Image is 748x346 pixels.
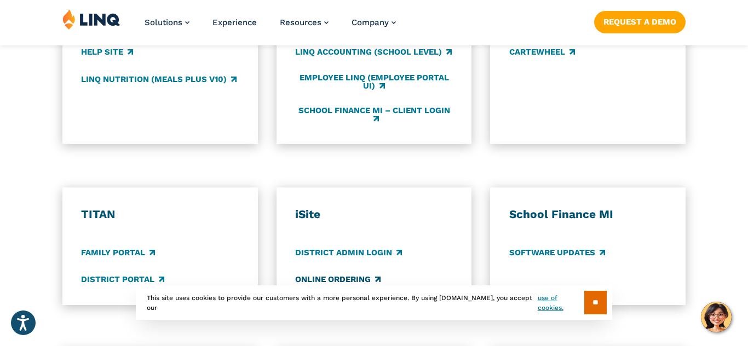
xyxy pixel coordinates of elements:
[509,46,575,58] a: CARTEWHEEL
[295,247,402,259] a: District Admin Login
[701,302,732,332] button: Hello, have a question? Let’s chat.
[295,106,453,124] a: School Finance MI – Client Login
[280,17,329,27] a: Resources
[295,207,453,222] h3: iSite
[62,9,120,30] img: LINQ | K‑12 Software
[145,9,396,45] nav: Primary Navigation
[81,73,237,85] a: LINQ Nutrition (Meals Plus v10)
[594,9,686,33] nav: Button Navigation
[295,73,453,91] a: Employee LINQ (Employee Portal UI)
[509,247,605,259] a: Software Updates
[295,273,381,285] a: Online Ordering
[352,17,396,27] a: Company
[145,17,182,27] span: Solutions
[538,293,584,313] a: use of cookies.
[145,17,189,27] a: Solutions
[594,11,686,33] a: Request a Demo
[81,207,239,222] h3: TITAN
[212,17,257,27] a: Experience
[280,17,321,27] span: Resources
[81,46,133,58] a: Help Site
[81,273,164,285] a: District Portal
[136,285,612,320] div: This site uses cookies to provide our customers with a more personal experience. By using [DOMAIN...
[352,17,389,27] span: Company
[509,207,667,222] h3: School Finance MI
[295,46,452,58] a: LINQ Accounting (school level)
[81,247,155,259] a: Family Portal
